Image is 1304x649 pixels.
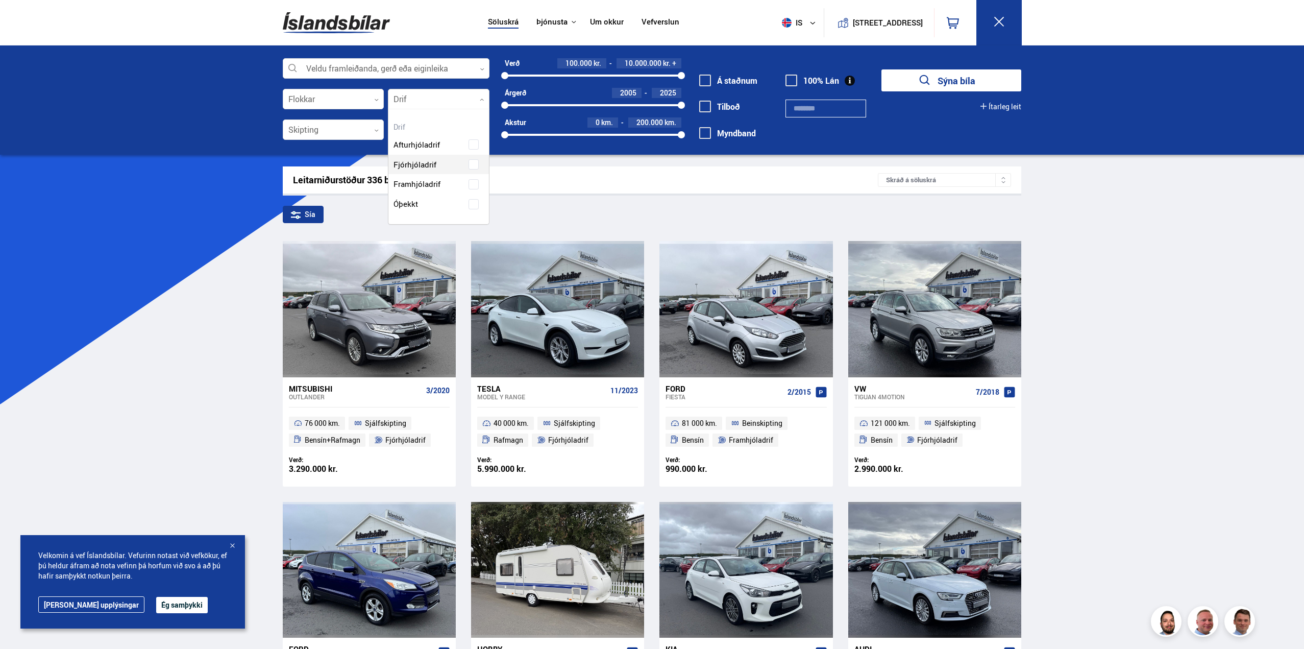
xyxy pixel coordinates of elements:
[854,393,972,400] div: Tiguan 4MOTION
[878,173,1011,187] div: Skráð á söluskrá
[393,197,418,211] span: Óþekkt
[289,456,370,464] div: Verð:
[477,465,558,473] div: 5.990.000 kr.
[785,76,839,85] label: 100% Lán
[729,434,773,446] span: Framhjóladrif
[293,175,878,185] div: Leitarniðurstöður 336 bílar
[665,118,676,127] span: km.
[976,388,999,396] span: 7/2018
[471,377,644,487] a: Tesla Model Y RANGE 11/2023 40 000 km. Sjálfskipting Rafmagn Fjórhjóladrif Verð: 5.990.000 kr.
[393,177,440,191] span: Framhjóladrif
[477,384,606,393] div: Tesla
[283,377,456,487] a: Mitsubishi Outlander 3/2020 76 000 km. Sjálfskipting Bensín+Rafmagn Fjórhjóladrif Verð: 3.290.000...
[596,117,600,127] span: 0
[8,4,39,35] button: Opna LiveChat spjallviðmót
[536,17,568,27] button: Þjónusta
[494,417,529,429] span: 40 000 km.
[857,18,919,27] button: [STREET_ADDRESS]
[666,456,746,464] div: Verð:
[871,417,910,429] span: 121 000 km.
[477,456,558,464] div: Verð:
[289,465,370,473] div: 3.290.000 kr.
[660,88,676,98] span: 2025
[477,393,606,400] div: Model Y RANGE
[365,417,406,429] span: Sjálfskipting
[385,434,426,446] span: Fjórhjóladrif
[426,387,450,395] span: 3/2020
[699,129,756,138] label: Myndband
[871,434,893,446] span: Bensín
[682,434,704,446] span: Bensín
[778,18,803,28] span: is
[666,384,783,393] div: Ford
[488,17,519,28] a: Söluskrá
[854,384,972,393] div: VW
[642,17,679,28] a: Vefverslun
[554,417,595,429] span: Sjálfskipting
[305,417,340,429] span: 76 000 km.
[156,597,208,613] button: Ég samþykki
[494,434,523,446] span: Rafmagn
[666,465,746,473] div: 990.000 kr.
[283,6,390,39] img: G0Ugv5HjCgRt.svg
[881,69,1021,91] button: Sýna bíla
[672,59,676,67] span: +
[505,118,526,127] div: Akstur
[934,417,976,429] span: Sjálfskipting
[590,17,624,28] a: Um okkur
[283,206,324,223] div: Sía
[393,137,440,152] span: Afturhjóladrif
[289,384,422,393] div: Mitsubishi
[848,377,1021,487] a: VW Tiguan 4MOTION 7/2018 121 000 km. Sjálfskipting Bensín Fjórhjóladrif Verð: 2.990.000 kr.
[778,8,824,38] button: is
[1226,608,1257,638] img: FbJEzSuNWCJXmdc-.webp
[782,18,792,28] img: svg+xml;base64,PHN2ZyB4bWxucz0iaHR0cDovL3d3dy53My5vcmcvMjAwMC9zdmciIHdpZHRoPSI1MTIiIGhlaWdodD0iNT...
[742,417,782,429] span: Beinskipting
[548,434,588,446] span: Fjórhjóladrif
[1152,608,1183,638] img: nhp88E3Fdnt1Opn2.png
[38,596,144,613] a: [PERSON_NAME] upplýsingar
[393,157,436,172] span: Fjórhjóladrif
[659,377,832,487] a: Ford Fiesta 2/2015 81 000 km. Beinskipting Bensín Framhjóladrif Verð: 990.000 kr.
[38,550,227,581] span: Velkomin á vef Íslandsbílar. Vefurinn notast við vefkökur, ef þú heldur áfram að nota vefinn þá h...
[854,456,935,464] div: Verð:
[788,388,811,396] span: 2/2015
[625,58,661,68] span: 10.000.000
[699,102,740,111] label: Tilboð
[666,393,783,400] div: Fiesta
[610,387,638,395] span: 11/2023
[980,103,1021,111] button: Ítarleg leit
[601,118,613,127] span: km.
[829,8,928,37] a: [STREET_ADDRESS]
[663,59,671,67] span: kr.
[594,59,601,67] span: kr.
[636,117,663,127] span: 200.000
[682,417,717,429] span: 81 000 km.
[1189,608,1220,638] img: siFngHWaQ9KaOqBr.png
[565,58,592,68] span: 100.000
[699,76,757,85] label: Á staðnum
[917,434,957,446] span: Fjórhjóladrif
[620,88,636,98] span: 2005
[289,393,422,400] div: Outlander
[505,59,520,67] div: Verð
[305,434,360,446] span: Bensín+Rafmagn
[854,465,935,473] div: 2.990.000 kr.
[505,89,526,97] div: Árgerð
